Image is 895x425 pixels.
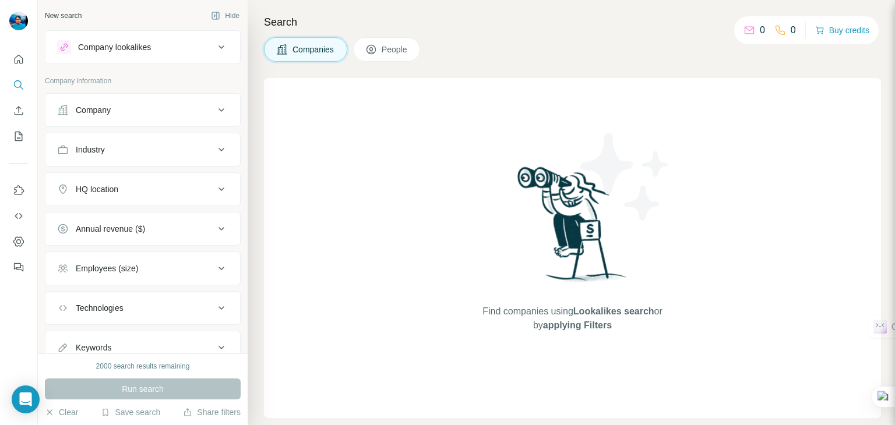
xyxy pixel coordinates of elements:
[9,12,28,30] img: Avatar
[45,76,241,86] p: Company information
[479,304,665,332] span: Find companies using or by
[45,33,240,61] button: Company lookalikes
[76,144,105,155] div: Industry
[203,7,248,24] button: Hide
[9,180,28,201] button: Use Surfe on LinkedIn
[791,23,796,37] p: 0
[45,96,240,124] button: Company
[382,44,408,55] span: People
[45,175,240,203] button: HQ location
[76,342,111,353] div: Keywords
[9,206,28,226] button: Use Surfe API
[264,14,881,30] h4: Search
[78,41,151,53] div: Company lookalikes
[45,215,240,243] button: Annual revenue ($)
[76,183,118,195] div: HQ location
[45,334,240,362] button: Keywords
[293,44,335,55] span: Companies
[76,223,145,235] div: Annual revenue ($)
[183,406,241,418] button: Share filters
[12,385,40,413] div: Open Intercom Messenger
[760,23,765,37] p: 0
[45,406,78,418] button: Clear
[45,10,82,21] div: New search
[45,136,240,164] button: Industry
[76,302,124,314] div: Technologies
[9,49,28,70] button: Quick start
[96,361,190,371] div: 2000 search results remaining
[573,125,678,229] img: Surfe Illustration - Stars
[9,231,28,252] button: Dashboard
[543,320,612,330] span: applying Filters
[9,257,28,278] button: Feedback
[512,164,633,293] img: Surfe Illustration - Woman searching with binoculars
[9,100,28,121] button: Enrich CSV
[45,294,240,322] button: Technologies
[573,306,654,316] span: Lookalikes search
[9,75,28,95] button: Search
[101,406,160,418] button: Save search
[9,126,28,147] button: My lists
[815,22,869,38] button: Buy credits
[76,263,138,274] div: Employees (size)
[76,104,111,116] div: Company
[45,254,240,282] button: Employees (size)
